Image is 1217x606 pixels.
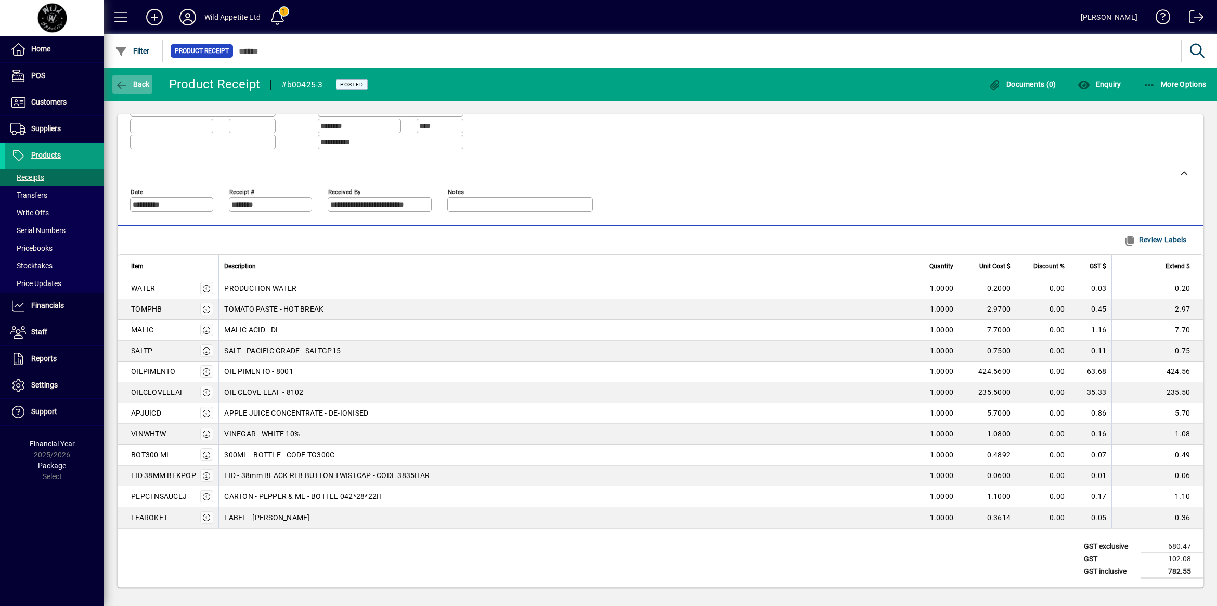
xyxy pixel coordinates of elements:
[5,399,104,425] a: Support
[31,328,47,336] span: Staff
[987,512,1011,523] span: 0.3614
[1070,403,1111,424] td: 0.86
[1070,445,1111,466] td: 0.07
[115,80,150,88] span: Back
[917,320,959,341] td: 1.0000
[218,507,917,528] td: LABEL - [PERSON_NAME]
[987,408,1011,418] span: 5.7000
[1181,2,1204,36] a: Logout
[1016,299,1070,320] td: 0.00
[5,169,104,186] a: Receipts
[218,403,917,424] td: APPLE JUICE CONCENTRATE - DE-IONISED
[31,381,58,389] span: Settings
[218,382,917,403] td: OIL CLOVE LEAF - 8102
[31,407,57,416] span: Support
[1111,320,1203,341] td: 7.70
[978,387,1011,397] span: 235.5000
[5,222,104,239] a: Serial Numbers
[131,283,155,293] div: WATER
[1016,341,1070,362] td: 0.00
[1111,507,1203,528] td: 0.36
[138,8,171,27] button: Add
[218,362,917,382] td: OIL PIMENTO - 8001
[1016,278,1070,299] td: 0.00
[917,362,959,382] td: 1.0000
[131,470,196,481] div: LID 38MM BLKPOP
[978,366,1011,377] span: 424.5600
[929,261,953,272] span: Quantity
[917,382,959,403] td: 1.0000
[1078,80,1121,88] span: Enquiry
[1016,320,1070,341] td: 0.00
[1090,261,1106,272] span: GST $
[115,47,150,55] span: Filter
[5,186,104,204] a: Transfers
[10,209,49,217] span: Write Offs
[38,461,66,470] span: Package
[1016,382,1070,403] td: 0.00
[1016,445,1070,466] td: 0.00
[218,278,917,299] td: PRODUCTION WATER
[1016,486,1070,507] td: 0.00
[1141,75,1209,94] button: More Options
[1070,507,1111,528] td: 0.05
[1123,231,1186,248] span: Review Labels
[1075,75,1123,94] button: Enquiry
[5,239,104,257] a: Pricebooks
[989,80,1056,88] span: Documents (0)
[171,8,204,27] button: Profile
[1141,552,1203,565] td: 102.08
[1143,80,1207,88] span: More Options
[10,279,61,288] span: Price Updates
[987,304,1011,314] span: 2.9700
[31,151,61,159] span: Products
[1070,278,1111,299] td: 0.03
[218,424,917,445] td: VINEGAR - WHITE 10%
[1079,565,1141,578] td: GST inclusive
[1016,362,1070,382] td: 0.00
[112,42,152,60] button: Filter
[218,299,917,320] td: TOMATO PASTE - HOT BREAK
[31,98,67,106] span: Customers
[229,188,254,195] mat-label: Receipt #
[131,429,166,439] div: VINWHTW
[917,507,959,528] td: 1.0000
[1111,466,1203,486] td: 0.06
[169,76,261,93] div: Product Receipt
[340,81,364,88] span: Posted
[104,75,161,94] app-page-header-button: Back
[5,293,104,319] a: Financials
[5,116,104,142] a: Suppliers
[131,188,143,195] mat-label: Date
[5,36,104,62] a: Home
[917,278,959,299] td: 1.0000
[328,188,360,195] mat-label: Received by
[917,299,959,320] td: 1.0000
[5,346,104,372] a: Reports
[31,45,50,53] span: Home
[5,257,104,275] a: Stocktakes
[1070,320,1111,341] td: 1.16
[10,173,44,182] span: Receipts
[10,191,47,199] span: Transfers
[31,71,45,80] span: POS
[31,301,64,310] span: Financials
[10,244,53,252] span: Pricebooks
[131,325,153,335] div: MALIC
[1033,261,1065,272] span: Discount %
[917,445,959,466] td: 1.0000
[987,345,1011,356] span: 0.7500
[218,466,917,486] td: LID - 38mm BLACK RTB BUTTON TWISTCAP - CODE 3835HAR
[1070,424,1111,445] td: 0.16
[1070,299,1111,320] td: 0.45
[131,491,187,501] div: PEPCTNSAUCEJ
[1016,424,1070,445] td: 0.00
[1148,2,1171,36] a: Knowledge Base
[1111,299,1203,320] td: 2.97
[131,261,144,272] span: Item
[218,320,917,341] td: MALIC ACID - DL
[1166,261,1190,272] span: Extend $
[131,387,184,397] div: OILCLOVELEAF
[986,75,1059,94] button: Documents (0)
[917,424,959,445] td: 1.0000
